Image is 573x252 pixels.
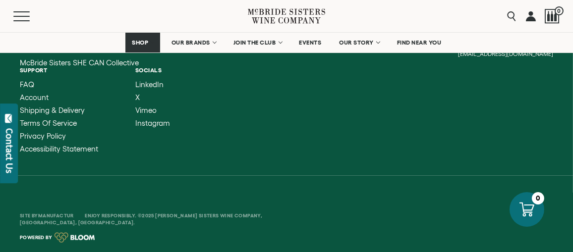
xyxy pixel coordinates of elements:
[20,106,98,114] a: Shipping & Delivery
[20,58,139,67] span: McBride Sisters SHE CAN Collective
[20,59,139,67] a: McBride Sisters SHE CAN Collective
[20,46,139,54] a: Careers
[135,80,164,89] span: LinkedIn
[20,145,98,153] a: Accessibility Statement
[458,50,553,57] small: [EMAIL_ADDRESS][DOMAIN_NAME]
[4,128,14,173] div: Contact Us
[391,33,448,52] a: FIND NEAR YOU
[135,81,170,89] a: LinkedIn
[397,39,442,46] span: FIND NEAR YOU
[20,213,75,218] span: Site By
[20,213,262,225] span: Enjoy Responsibly. ©2025 [PERSON_NAME] Sisters Wine Company, [GEOGRAPHIC_DATA], [GEOGRAPHIC_DATA].
[135,106,170,114] a: Vimeo
[135,93,140,101] span: X
[20,132,98,140] a: Privacy Policy
[20,119,98,127] a: Terms of Service
[38,213,74,218] a: Manufactur
[20,119,77,127] span: Terms of Service
[135,94,170,101] a: X
[125,33,160,52] a: SHOP
[555,6,564,15] span: 0
[13,11,49,21] button: Mobile Menu Trigger
[135,119,170,127] a: Instagram
[20,106,85,114] span: Shipping & Delivery
[233,39,276,46] span: JOIN THE CLUB
[20,94,98,101] a: Account
[339,39,374,46] span: OUR STORY
[20,235,52,240] span: Powered by
[132,39,149,46] span: SHOP
[20,132,66,140] span: Privacy Policy
[20,80,34,89] span: FAQ
[299,39,321,46] span: EVENTS
[20,46,46,54] span: Careers
[172,39,210,46] span: OUR BRANDS
[20,81,98,89] a: FAQ
[333,33,386,52] a: OUR STORY
[20,93,49,101] span: Account
[165,33,222,52] a: OUR BRANDS
[135,106,157,114] span: Vimeo
[532,192,544,204] div: 0
[292,33,328,52] a: EVENTS
[227,33,288,52] a: JOIN THE CLUB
